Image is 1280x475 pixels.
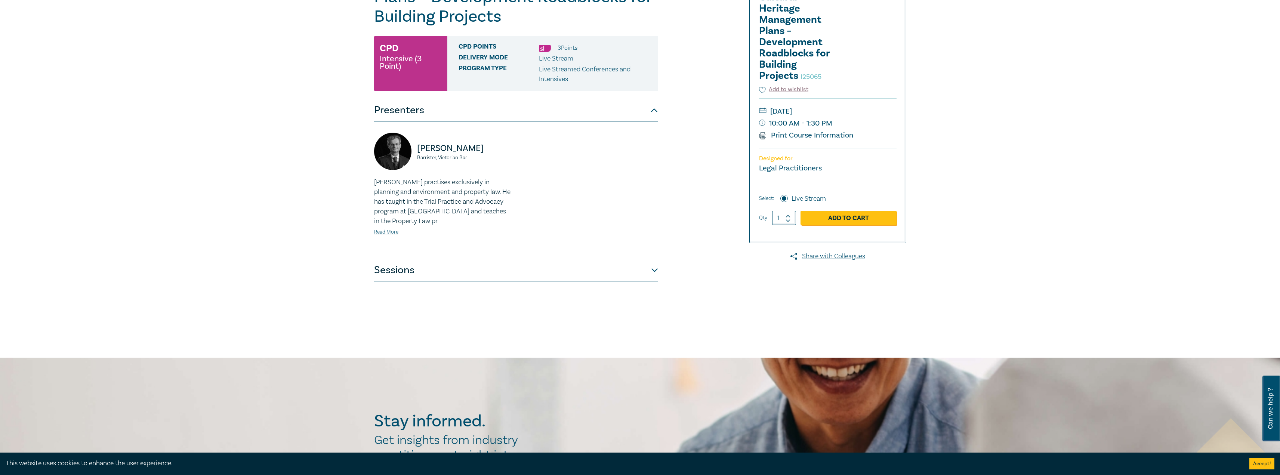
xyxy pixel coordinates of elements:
p: [PERSON_NAME] practises exclusively in planning and environment and property law. He has taught i... [374,178,512,226]
span: Select: [759,194,774,203]
a: Add to Cart [801,211,897,225]
img: Substantive Law [539,45,551,52]
h3: CPD [380,41,398,55]
small: Intensive (3 Point) [380,55,442,70]
p: Designed for [759,155,897,162]
span: Can we help ? [1267,380,1274,437]
div: This website uses cookies to enhance the user experience. [6,459,1238,468]
input: 1 [772,211,796,225]
label: Live Stream [792,194,826,204]
small: 10:00 AM - 1:30 PM [759,117,897,129]
span: Delivery Mode [459,54,539,64]
img: https://s3.ap-southeast-2.amazonaws.com/leo-cussen-store-production-content/Contacts/Matthew%20To... [374,133,411,170]
button: Sessions [374,259,658,281]
h2: Stay informed. [374,411,550,431]
button: Presenters [374,99,658,121]
button: Accept cookies [1249,458,1274,469]
a: Share with Colleagues [749,252,906,261]
a: Print Course Information [759,130,854,140]
small: [DATE] [759,105,897,117]
p: Live Streamed Conferences and Intensives [539,65,653,84]
small: I25065 [801,73,821,81]
label: Qty [759,214,767,222]
small: Legal Practitioners [759,163,822,173]
span: CPD Points [459,43,539,53]
small: Barrister, Victorian Bar [417,155,512,160]
p: [PERSON_NAME] [417,142,512,154]
span: Live Stream [539,54,573,63]
span: Program type [459,65,539,84]
li: 3 Point s [558,43,577,53]
button: Add to wishlist [759,85,809,94]
a: Read More [374,229,398,235]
